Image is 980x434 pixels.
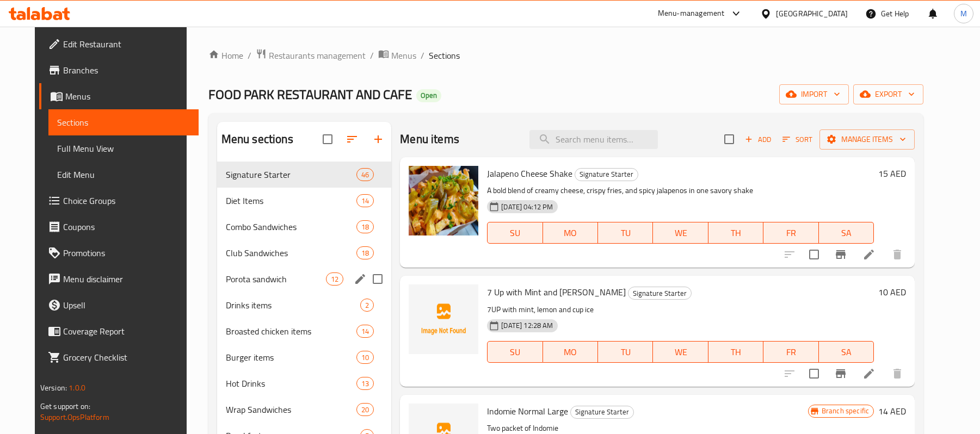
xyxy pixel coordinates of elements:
button: MO [543,341,598,363]
div: items [360,299,374,312]
div: Broasted chicken items [226,325,356,338]
span: Jalapeno Cheese Shake [487,165,572,182]
span: Restaurants management [269,49,366,62]
div: Club Sandwiches18 [217,240,392,266]
span: MO [547,225,594,241]
span: Sort sections [339,126,365,152]
span: Drinks items [226,299,360,312]
span: 14 [357,326,373,337]
span: Full Menu View [57,142,190,155]
a: Choice Groups [39,188,199,214]
span: TH [713,344,759,360]
a: Full Menu View [48,135,199,162]
a: Coupons [39,214,199,240]
span: FR [768,344,814,360]
button: TU [598,222,653,244]
span: Manage items [828,133,906,146]
span: WE [657,225,704,241]
span: 13 [357,379,373,389]
button: SU [487,222,543,244]
button: TH [708,341,763,363]
span: Upsell [63,299,190,312]
h2: Menu items [400,131,459,147]
span: 7 Up with Mint and [PERSON_NAME] [487,284,626,300]
button: delete [884,241,910,268]
h2: Menu sections [221,131,293,147]
span: Signature Starter [575,168,638,181]
button: import [779,84,849,104]
a: Edit Menu [48,162,199,188]
button: FR [763,222,818,244]
button: Sort [780,131,815,148]
span: Wrap Sandwiches [226,403,356,416]
div: items [356,168,374,181]
span: Get support on: [40,399,90,413]
span: FR [768,225,814,241]
span: 14 [357,196,373,206]
a: Edit menu item [862,367,876,380]
span: Add [743,133,773,146]
div: items [356,220,374,233]
button: TU [598,341,653,363]
button: TH [708,222,763,244]
span: Burger items [226,351,356,364]
a: Restaurants management [256,48,366,63]
p: 7UP with mint, lemon and cup ice [487,303,874,317]
span: Porota sandwich [226,272,326,286]
button: SA [819,341,874,363]
span: Grocery Checklist [63,351,190,364]
span: 20 [357,405,373,415]
a: Menu disclaimer [39,266,199,292]
span: Edit Restaurant [63,38,190,51]
div: items [356,325,374,338]
div: Porota sandwich12edit [217,266,392,292]
span: TU [602,344,649,360]
span: Choice Groups [63,194,190,207]
span: Combo Sandwiches [226,220,356,233]
button: MO [543,222,598,244]
span: Hot Drinks [226,377,356,390]
div: Broasted chicken items14 [217,318,392,344]
span: 18 [357,222,373,232]
span: Coverage Report [63,325,190,338]
span: 1.0.0 [69,381,85,395]
span: Promotions [63,246,190,259]
span: Branches [63,64,190,77]
a: Edit menu item [862,248,876,261]
button: Branch-specific-item [828,241,854,268]
span: export [862,88,915,101]
div: Burger items10 [217,344,392,370]
div: [GEOGRAPHIC_DATA] [776,8,848,20]
a: Sections [48,109,199,135]
div: Signature Starter [570,406,634,419]
a: Edit Restaurant [39,31,199,57]
span: Version: [40,381,67,395]
div: items [356,194,374,207]
div: items [356,377,374,390]
span: FOOD PARK RESTAURANT AND CAFE [208,82,412,107]
span: TH [713,225,759,241]
div: Menu-management [658,7,725,20]
span: M [960,8,967,20]
li: / [370,49,374,62]
span: Menus [391,49,416,62]
span: SU [492,344,538,360]
span: Club Sandwiches [226,246,356,259]
span: MO [547,344,594,360]
div: Signature Starter [628,287,692,300]
span: Select to update [803,362,825,385]
span: [DATE] 04:12 PM [497,202,557,212]
span: [DATE] 12:28 AM [497,320,557,331]
button: SU [487,341,543,363]
span: Sections [57,116,190,129]
h6: 10 AED [878,284,906,300]
li: / [248,49,251,62]
button: Add [741,131,775,148]
input: search [529,130,658,149]
a: Promotions [39,240,199,266]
